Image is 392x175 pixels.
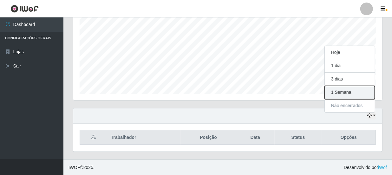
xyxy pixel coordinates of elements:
[325,99,375,112] button: Não encerrados
[378,165,387,170] a: iWof
[325,86,375,99] button: 1 Semana
[69,164,95,171] span: © 2025 .
[322,130,376,145] th: Opções
[236,130,275,145] th: Data
[69,165,80,170] span: IWOF
[325,59,375,73] button: 1 dia
[325,73,375,86] button: 3 dias
[107,130,181,145] th: Trabalhador
[325,46,375,59] button: Hoje
[10,5,39,13] img: CoreUI Logo
[181,130,236,145] th: Posição
[275,130,322,145] th: Status
[344,164,387,171] span: Desenvolvido por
